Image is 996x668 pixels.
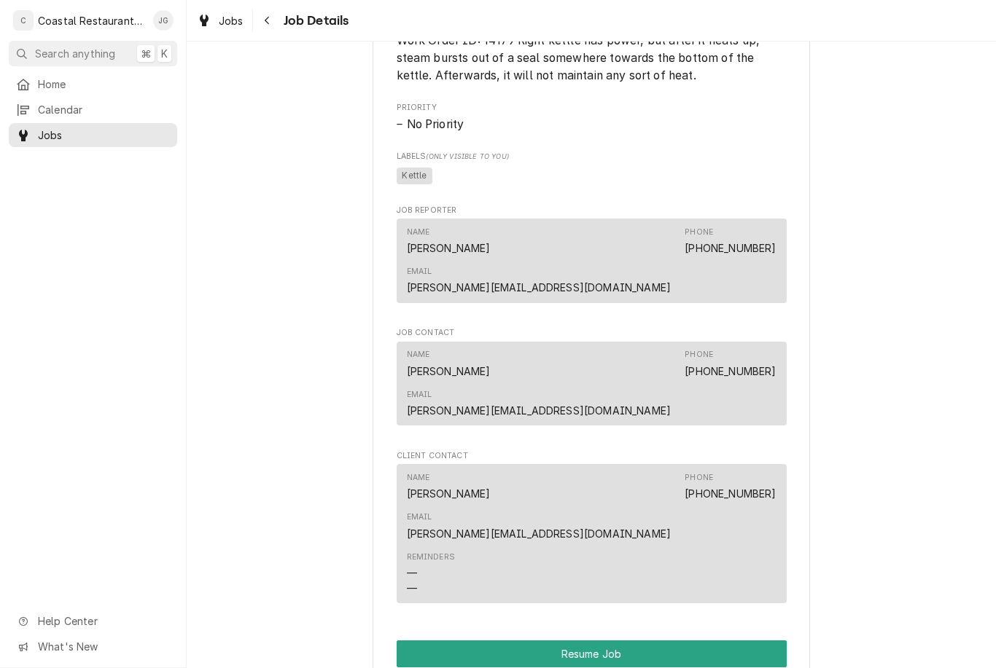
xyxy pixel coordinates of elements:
a: [PERSON_NAME][EMAIL_ADDRESS][DOMAIN_NAME] [407,404,672,417]
div: Email [407,266,432,278]
div: Job Contact List [397,342,787,433]
a: Home [9,72,177,96]
span: [object Object] [397,165,787,187]
span: What's New [38,639,168,654]
span: Client Contact [397,450,787,462]
div: Contact [397,464,787,603]
span: Jobs [219,13,244,28]
div: [PERSON_NAME] [407,486,491,501]
div: — [407,565,417,581]
div: Email [407,389,432,401]
span: Work Order ID: 14179 Right kettle has power, but after it heats up, steam bursts out of a seal so... [397,34,763,82]
div: Name [407,349,430,361]
div: Name [407,227,491,256]
div: Name [407,472,430,484]
div: — [407,581,417,596]
div: [object Object] [397,151,787,186]
div: Reason For Call [397,18,787,84]
span: Job Details [279,11,349,31]
div: Phone [685,227,776,256]
a: Jobs [9,123,177,147]
div: Email [407,511,432,523]
div: Priority [397,102,787,133]
div: Coastal Restaurant Repair [38,13,145,28]
div: [PERSON_NAME] [407,364,491,379]
a: [PHONE_NUMBER] [685,365,776,377]
div: Email [407,266,672,295]
a: [PERSON_NAME][EMAIL_ADDRESS][DOMAIN_NAME] [407,281,672,294]
div: Job Reporter [397,205,787,310]
span: Reason For Call [397,32,787,84]
span: Calendar [38,102,170,117]
span: Job Reporter [397,205,787,216]
span: Kettle [397,168,433,185]
div: Job Contact [397,327,787,432]
div: Button Group Row [397,640,787,667]
div: Client Contact List [397,464,787,610]
button: Search anything⌘K [9,41,177,66]
div: [PERSON_NAME] [407,240,491,256]
div: Phone [685,349,713,361]
div: Phone [685,349,776,378]
div: Name [407,227,430,238]
a: [PHONE_NUMBER] [685,487,776,500]
span: Jobs [38,127,170,143]
a: [PHONE_NUMBER] [685,242,776,254]
a: Go to Help Center [9,609,177,633]
span: Labels [397,151,787,162]
div: Job Reporter List [397,219,787,310]
div: Phone [685,227,713,238]
div: Name [407,472,491,501]
a: [PERSON_NAME][EMAIL_ADDRESS][DOMAIN_NAME] [407,527,672,540]
button: Navigate back [256,9,279,32]
a: Go to What's New [9,634,177,659]
div: C [13,10,34,31]
div: Contact [397,342,787,426]
div: Reminders [407,551,455,596]
span: Job Contact [397,327,787,339]
div: JG [153,10,174,31]
div: Phone [685,472,713,484]
span: Home [38,76,170,92]
span: K [161,46,168,61]
span: Help Center [38,613,168,629]
div: Name [407,349,491,378]
div: Reminders [407,551,455,563]
a: Jobs [191,9,249,33]
div: James Gatton's Avatar [153,10,174,31]
span: (Only Visible to You) [426,152,508,160]
span: Priority [397,102,787,114]
div: No Priority [397,116,787,133]
div: Client Contact [397,450,787,610]
div: Contact [397,219,787,303]
span: ⌘ [141,46,151,61]
span: Search anything [35,46,115,61]
a: Calendar [9,98,177,122]
div: Email [407,511,672,541]
div: Email [407,389,672,418]
button: Resume Job [397,640,787,667]
span: Priority [397,116,787,133]
div: Phone [685,472,776,501]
